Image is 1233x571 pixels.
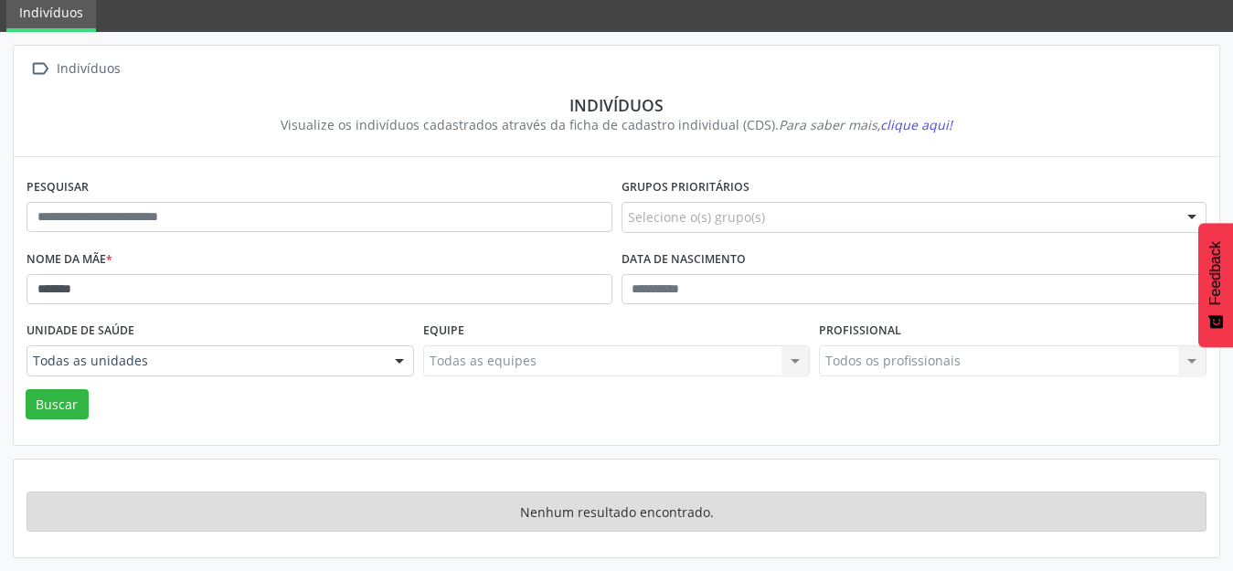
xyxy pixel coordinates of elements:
[622,246,746,274] label: Data de nascimento
[423,317,464,345] label: Equipe
[27,246,112,274] label: Nome da mãe
[33,352,377,370] span: Todas as unidades
[26,389,89,420] button: Buscar
[27,492,1206,532] div: Nenhum resultado encontrado.
[779,116,952,133] i: Para saber mais,
[27,56,123,82] a:  Indivíduos
[628,207,765,227] span: Selecione o(s) grupo(s)
[622,174,749,202] label: Grupos prioritários
[27,174,89,202] label: Pesquisar
[1198,223,1233,347] button: Feedback - Mostrar pesquisa
[39,95,1194,115] div: Indivíduos
[53,56,123,82] div: Indivíduos
[39,115,1194,134] div: Visualize os indivíduos cadastrados através da ficha de cadastro individual (CDS).
[819,317,901,345] label: Profissional
[27,56,53,82] i: 
[1207,241,1224,305] span: Feedback
[880,116,952,133] span: clique aqui!
[27,317,134,345] label: Unidade de saúde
